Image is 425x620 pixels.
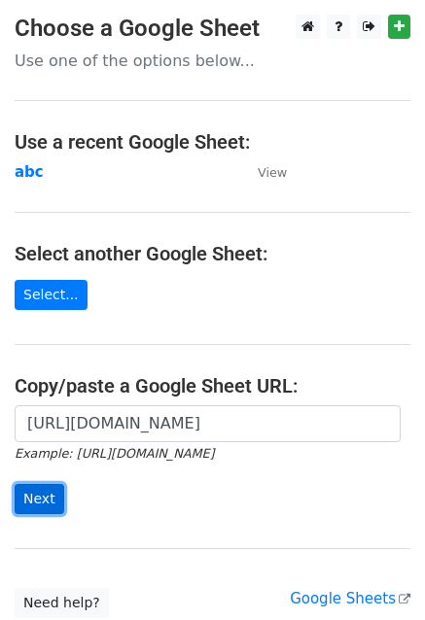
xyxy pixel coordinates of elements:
[328,527,425,620] iframe: Chat Widget
[15,484,64,514] input: Next
[258,165,287,180] small: View
[15,51,410,71] p: Use one of the options below...
[15,446,214,461] small: Example: [URL][DOMAIN_NAME]
[238,163,287,181] a: View
[15,280,88,310] a: Select...
[15,588,109,618] a: Need help?
[15,130,410,154] h4: Use a recent Google Sheet:
[290,590,410,607] a: Google Sheets
[15,242,410,265] h4: Select another Google Sheet:
[15,374,410,397] h4: Copy/paste a Google Sheet URL:
[15,405,401,442] input: Paste your Google Sheet URL here
[15,163,44,181] a: abc
[15,15,410,43] h3: Choose a Google Sheet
